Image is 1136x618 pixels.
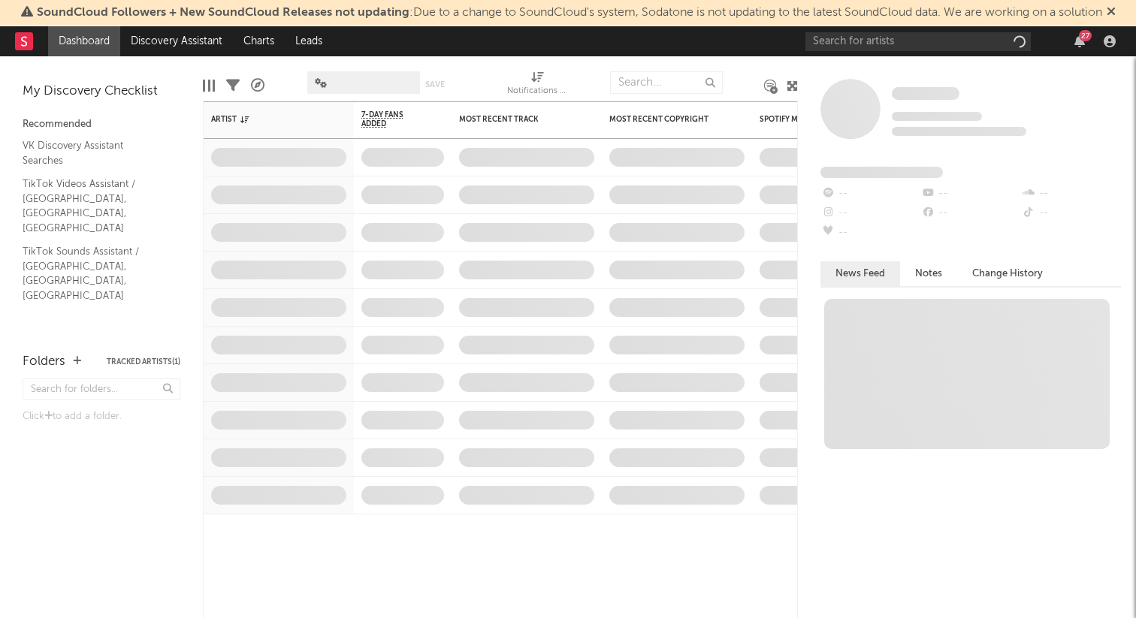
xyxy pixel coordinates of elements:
[425,80,445,89] button: Save
[820,203,920,223] div: --
[1074,35,1085,47] button: 27
[459,115,572,124] div: Most Recent Track
[107,358,180,366] button: Tracked Artists(1)
[23,176,165,236] a: TikTok Videos Assistant / [GEOGRAPHIC_DATA], [GEOGRAPHIC_DATA], [GEOGRAPHIC_DATA]
[820,223,920,243] div: --
[226,64,240,107] div: Filters
[211,115,324,124] div: Artist
[23,137,165,168] a: VK Discovery Assistant Searches
[1107,7,1116,19] span: Dismiss
[892,87,959,100] span: Some Artist
[120,26,233,56] a: Discovery Assistant
[48,26,120,56] a: Dashboard
[233,26,285,56] a: Charts
[760,115,872,124] div: Spotify Monthly Listeners
[610,71,723,94] input: Search...
[892,127,1026,136] span: 0 fans last week
[920,184,1020,203] div: --
[1079,30,1092,41] div: 27
[957,261,1058,286] button: Change History
[507,83,567,101] div: Notifications (Artist)
[23,243,165,303] a: TikTok Sounds Assistant / [GEOGRAPHIC_DATA], [GEOGRAPHIC_DATA], [GEOGRAPHIC_DATA]
[805,32,1031,51] input: Search for artists
[23,116,180,134] div: Recommended
[37,7,409,19] span: SoundCloud Followers + New SoundCloud Releases not updating
[609,115,722,124] div: Most Recent Copyright
[892,112,982,121] span: Tracking Since: [DATE]
[1021,184,1121,203] div: --
[23,353,65,371] div: Folders
[507,64,567,107] div: Notifications (Artist)
[23,83,180,101] div: My Discovery Checklist
[820,184,920,203] div: --
[1021,203,1121,223] div: --
[892,86,959,101] a: Some Artist
[23,378,180,400] input: Search for folders...
[820,261,900,286] button: News Feed
[23,408,180,426] div: Click to add a folder.
[251,64,264,107] div: A&R Pipeline
[361,110,421,128] span: 7-Day Fans Added
[900,261,957,286] button: Notes
[37,7,1102,19] span: : Due to a change to SoundCloud's system, Sodatone is not updating to the latest SoundCloud data....
[203,64,215,107] div: Edit Columns
[920,203,1020,223] div: --
[285,26,333,56] a: Leads
[820,167,943,178] span: Fans Added by Platform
